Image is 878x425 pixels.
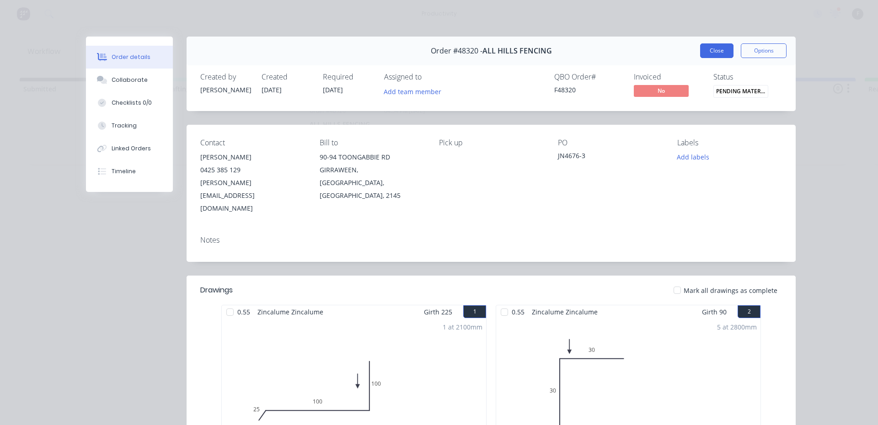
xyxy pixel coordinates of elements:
span: ALL HILLS FENCING [482,47,552,55]
div: Status [713,73,782,81]
div: Bill to [320,138,424,147]
div: Collaborate [112,76,148,84]
div: Assigned to [384,73,476,81]
button: Order details [86,46,173,69]
button: Collaborate [86,69,173,91]
span: [DATE] [262,85,282,94]
div: Created by [200,73,251,81]
div: Invoiced [634,73,702,81]
div: PO [558,138,663,147]
span: Zincalume Zincalume [528,305,601,319]
div: Timeline [112,167,136,175]
div: Pick up [439,138,544,147]
span: Mark all drawings as complete [684,286,777,295]
div: [PERSON_NAME] [200,85,251,95]
button: Close [700,43,733,58]
div: Linked Orders [112,144,151,153]
span: Girth 225 [424,305,452,319]
span: PENDING MATERIA... [713,85,768,97]
div: F48320 [554,85,623,95]
div: Contact [200,138,305,147]
button: 1 [463,305,486,318]
button: Add team member [379,85,446,97]
div: Labels [677,138,782,147]
div: 1 at 2100mm [443,322,482,332]
span: 0.55 [508,305,528,319]
div: 90-94 TOONGABBIE RD [320,151,424,164]
button: Add labels [672,151,714,163]
button: PENDING MATERIA... [713,85,768,100]
div: Tracking [112,122,137,130]
button: Options [741,43,787,58]
div: [PERSON_NAME] [200,151,305,164]
div: 5 at 2800mm [717,322,757,332]
div: Created [262,73,312,81]
div: Checklists 0/0 [112,99,152,107]
div: Required [323,73,373,81]
div: [PERSON_NAME]0425 385 129[PERSON_NAME][EMAIL_ADDRESS][DOMAIN_NAME] [200,151,305,215]
button: Add team member [384,85,446,97]
div: 0425 385 129 [200,164,305,176]
div: QBO Order # [554,73,623,81]
div: 90-94 TOONGABBIE RDGIRRAWEEN, [GEOGRAPHIC_DATA], [GEOGRAPHIC_DATA], 2145 [320,151,424,202]
div: [PERSON_NAME][EMAIL_ADDRESS][DOMAIN_NAME] [200,176,305,215]
span: Girth 90 [702,305,727,319]
div: JN4676-3 [558,151,663,164]
div: Drawings [200,285,233,296]
span: No [634,85,689,96]
span: Order #48320 - [431,47,482,55]
span: [DATE] [323,85,343,94]
button: Linked Orders [86,137,173,160]
span: Zincalume Zincalume [254,305,327,319]
button: Timeline [86,160,173,183]
div: GIRRAWEEN, [GEOGRAPHIC_DATA], [GEOGRAPHIC_DATA], 2145 [320,164,424,202]
div: Notes [200,236,782,244]
button: 2 [738,305,760,318]
span: 0.55 [234,305,254,319]
button: Tracking [86,114,173,137]
button: Checklists 0/0 [86,91,173,114]
div: Order details [112,53,150,61]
